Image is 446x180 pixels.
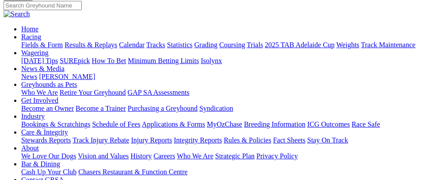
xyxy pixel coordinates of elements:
[142,120,205,128] a: Applications & Forms
[78,152,129,160] a: Vision and Values
[21,160,60,168] a: Bar & Dining
[128,89,190,96] a: GAP SA Assessments
[78,168,187,176] a: Chasers Restaurant & Function Centre
[21,144,39,152] a: About
[265,41,335,49] a: 2025 TAB Adelaide Cup
[21,120,442,128] div: Industry
[21,41,442,49] div: Racing
[215,152,255,160] a: Strategic Plan
[21,152,76,160] a: We Love Our Dogs
[21,81,77,88] a: Greyhounds as Pets
[21,97,58,104] a: Get Involved
[361,41,416,49] a: Track Maintenance
[21,152,442,160] div: About
[307,136,348,144] a: Stay On Track
[131,136,172,144] a: Injury Reports
[39,73,95,80] a: [PERSON_NAME]
[130,152,152,160] a: History
[207,120,242,128] a: MyOzChase
[21,168,442,176] div: Bar & Dining
[21,41,63,49] a: Fields & Form
[4,1,82,10] input: Search
[21,89,58,96] a: Who We Are
[273,136,305,144] a: Fact Sheets
[174,136,222,144] a: Integrity Reports
[21,49,49,56] a: Wagering
[4,10,30,18] img: Search
[153,152,175,160] a: Careers
[21,25,38,33] a: Home
[167,41,193,49] a: Statistics
[256,152,298,160] a: Privacy Policy
[21,105,442,112] div: Get Involved
[60,89,126,96] a: Retire Your Greyhound
[21,168,76,176] a: Cash Up Your Club
[351,120,380,128] a: Race Safe
[177,152,213,160] a: Who We Are
[21,128,68,136] a: Care & Integrity
[21,89,442,97] div: Greyhounds as Pets
[21,120,90,128] a: Bookings & Scratchings
[336,41,359,49] a: Weights
[194,41,217,49] a: Grading
[92,57,126,64] a: How To Bet
[21,73,37,80] a: News
[199,105,233,112] a: Syndication
[224,136,271,144] a: Rules & Policies
[76,105,126,112] a: Become a Trainer
[21,33,41,41] a: Racing
[21,136,71,144] a: Stewards Reports
[21,57,58,64] a: [DATE] Tips
[21,136,442,144] div: Care & Integrity
[247,41,263,49] a: Trials
[21,112,45,120] a: Industry
[21,73,442,81] div: News & Media
[128,57,199,64] a: Minimum Betting Limits
[201,57,222,64] a: Isolynx
[65,41,117,49] a: Results & Replays
[21,105,74,112] a: Become an Owner
[21,57,442,65] div: Wagering
[244,120,305,128] a: Breeding Information
[219,41,245,49] a: Coursing
[21,65,65,72] a: News & Media
[92,120,140,128] a: Schedule of Fees
[72,136,129,144] a: Track Injury Rebate
[307,120,350,128] a: ICG Outcomes
[60,57,90,64] a: SUREpick
[146,41,165,49] a: Tracks
[128,105,198,112] a: Purchasing a Greyhound
[119,41,145,49] a: Calendar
